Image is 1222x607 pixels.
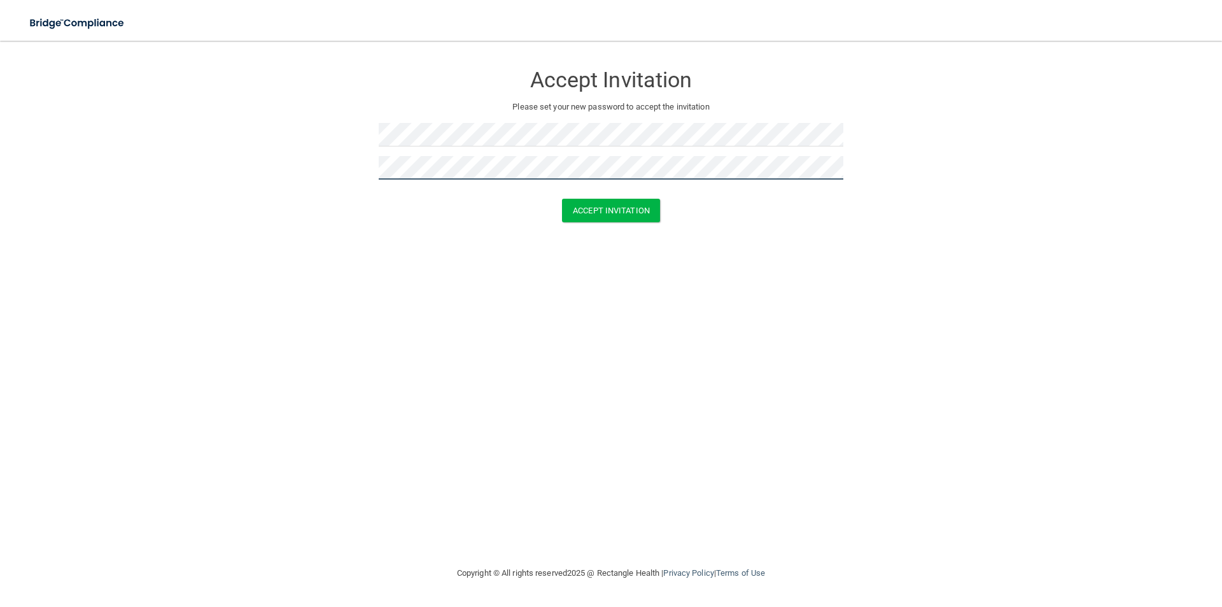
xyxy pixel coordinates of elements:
[19,10,136,36] img: bridge_compliance_login_screen.278c3ca4.svg
[663,568,713,578] a: Privacy Policy
[379,68,843,92] h3: Accept Invitation
[379,553,843,594] div: Copyright © All rights reserved 2025 @ Rectangle Health | |
[562,199,660,222] button: Accept Invitation
[388,99,834,115] p: Please set your new password to accept the invitation
[716,568,765,578] a: Terms of Use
